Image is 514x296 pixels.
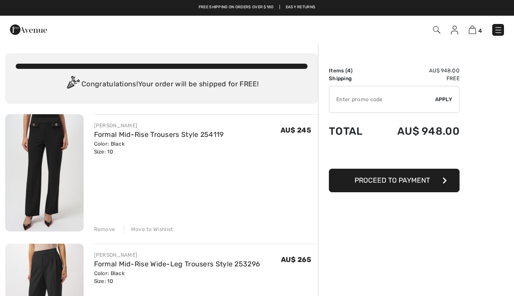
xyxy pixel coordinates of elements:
[469,24,482,35] a: 4
[375,67,460,75] td: AU$ 948.00
[10,21,47,38] img: 1ère Avenue
[375,75,460,82] td: Free
[199,4,274,10] a: Free shipping on orders over $180
[10,25,47,33] a: 1ère Avenue
[94,140,224,156] div: Color: Black Size: 10
[329,116,375,146] td: Total
[375,116,460,146] td: AU$ 948.00
[279,4,280,10] span: |
[94,251,260,259] div: [PERSON_NAME]
[281,255,311,264] span: AU$ 265
[355,176,430,184] span: Proceed to Payment
[478,27,482,34] span: 4
[347,68,351,74] span: 4
[329,67,375,75] td: Items ( )
[329,86,435,112] input: Promo code
[451,26,458,34] img: My Info
[94,260,260,268] a: Formal Mid-Rise Wide-Leg Trousers Style 253296
[94,225,115,233] div: Remove
[433,26,440,34] img: Search
[329,146,460,166] iframe: PayPal
[435,95,453,103] span: Apply
[94,122,224,129] div: [PERSON_NAME]
[329,75,375,82] td: Shipping
[469,26,476,34] img: Shopping Bag
[94,130,224,139] a: Formal Mid-Rise Trousers Style 254119
[281,126,311,134] span: AU$ 245
[94,269,260,285] div: Color: Black Size: 10
[16,76,308,93] div: Congratulations! Your order will be shipped for FREE!
[286,4,316,10] a: Easy Returns
[494,26,503,34] img: Menu
[64,76,81,93] img: Congratulation2.svg
[124,225,173,233] div: Move to Wishlist
[5,114,84,231] img: Formal Mid-Rise Trousers Style 254119
[329,169,460,192] button: Proceed to Payment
